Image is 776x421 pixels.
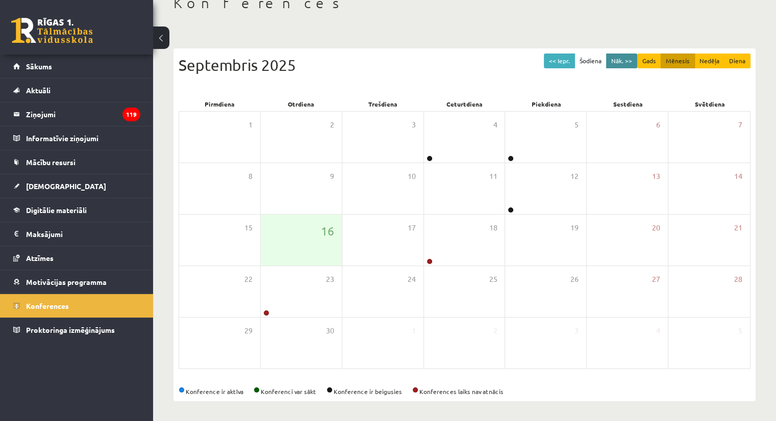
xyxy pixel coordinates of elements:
span: Motivācijas programma [26,277,107,286]
a: Konferences [13,294,140,318]
legend: Ziņojumi [26,102,140,126]
span: 4 [493,119,497,130]
div: Konference ir aktīva Konferenci var sākt Konference ir beigusies Konferences laiks nav atnācis [179,387,750,396]
a: Aktuāli [13,78,140,102]
a: Atzīmes [13,246,140,270]
button: Šodiena [574,54,607,68]
legend: Maksājumi [26,222,140,246]
span: 16 [321,222,334,240]
span: 5 [738,325,742,336]
span: 9 [330,171,334,182]
span: 19 [570,222,579,233]
a: Ziņojumi119 [13,102,140,126]
span: 27 [652,274,660,285]
span: 7 [738,119,742,130]
span: 3 [412,119,416,130]
a: Rīgas 1. Tālmācības vidusskola [11,18,93,43]
span: 8 [248,171,253,182]
legend: Informatīvie ziņojumi [26,126,140,150]
a: Maksājumi [13,222,140,246]
a: Sākums [13,55,140,78]
span: 3 [574,325,579,336]
i: 119 [122,108,140,121]
span: 6 [656,119,660,130]
a: [DEMOGRAPHIC_DATA] [13,174,140,198]
span: 21 [734,222,742,233]
span: 28 [734,274,742,285]
span: 17 [408,222,416,233]
a: Mācību resursi [13,150,140,174]
button: Diena [724,54,750,68]
span: 26 [570,274,579,285]
span: Proktoringa izmēģinājums [26,325,115,334]
span: 18 [489,222,497,233]
button: << Iepr. [544,54,575,68]
span: 11 [489,171,497,182]
span: 1 [248,119,253,130]
button: Mēnesis [661,54,695,68]
a: Digitālie materiāli [13,198,140,222]
span: 29 [244,325,253,336]
span: 14 [734,171,742,182]
div: Sestdiena [587,97,669,111]
span: 2 [330,119,334,130]
a: Informatīvie ziņojumi [13,126,140,150]
a: Motivācijas programma [13,270,140,294]
span: 4 [656,325,660,336]
span: 5 [574,119,579,130]
span: Sākums [26,62,52,71]
a: Proktoringa izmēģinājums [13,318,140,341]
span: 22 [244,274,253,285]
span: Mācību resursi [26,157,76,167]
span: 13 [652,171,660,182]
div: Piekdiena [506,97,587,111]
span: 24 [408,274,416,285]
div: Otrdiena [260,97,342,111]
span: 2 [493,325,497,336]
button: Nedēļa [694,54,724,68]
span: Digitālie materiāli [26,205,87,215]
span: 20 [652,222,660,233]
span: 25 [489,274,497,285]
span: 1 [412,325,416,336]
button: Nāk. >> [606,54,637,68]
div: Septembris 2025 [179,54,750,76]
span: Atzīmes [26,253,54,262]
div: Svētdiena [669,97,750,111]
span: 10 [408,171,416,182]
button: Gads [637,54,661,68]
div: Pirmdiena [179,97,260,111]
span: 12 [570,171,579,182]
span: Aktuāli [26,86,51,95]
span: [DEMOGRAPHIC_DATA] [26,181,106,191]
span: 23 [326,274,334,285]
span: 30 [326,325,334,336]
span: 15 [244,222,253,233]
div: Trešdiena [342,97,423,111]
div: Ceturtdiena [423,97,505,111]
span: Konferences [26,301,69,310]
